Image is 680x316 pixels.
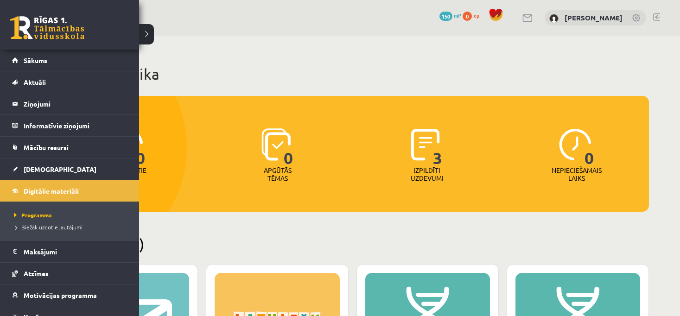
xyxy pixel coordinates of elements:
[24,93,127,114] legend: Ziņojumi
[12,211,52,219] span: Programma
[463,12,484,19] a: 0 xp
[12,241,127,262] a: Maksājumi
[585,128,594,166] span: 0
[12,223,130,231] a: Biežāk uzdotie jautājumi
[12,71,127,93] a: Aktuāli
[24,241,127,262] legend: Maksājumi
[24,115,127,136] legend: Informatīvie ziņojumi
[439,12,452,21] span: 150
[409,166,445,182] p: Izpildīti uzdevumi
[56,65,649,83] h1: Mana statistika
[136,128,146,166] span: 0
[549,14,559,23] img: Nika Karamiševa
[439,12,461,19] a: 150 mP
[24,187,79,195] span: Digitālie materiāli
[559,128,591,161] img: icon-clock-7be60019b62300814b6bd22b8e044499b485619524d84068768e800edab66f18.svg
[12,137,127,158] a: Mācību resursi
[12,211,130,219] a: Programma
[411,128,440,161] img: icon-completed-tasks-ad58ae20a441b2904462921112bc710f1caf180af7a3daa7317a5a94f2d26646.svg
[260,166,296,182] p: Apgūtās tēmas
[12,115,127,136] a: Informatīvie ziņojumi
[261,128,291,161] img: icon-learned-topics-4a711ccc23c960034f471b6e78daf4a3bad4a20eaf4de84257b87e66633f6470.svg
[463,12,472,21] span: 0
[12,180,127,202] a: Digitālie materiāli
[12,223,83,231] span: Biežāk uzdotie jautājumi
[24,56,47,64] span: Sākums
[284,128,293,166] span: 0
[12,93,127,114] a: Ziņojumi
[24,165,96,173] span: [DEMOGRAPHIC_DATA]
[24,78,46,86] span: Aktuāli
[10,16,84,39] a: Rīgas 1. Tālmācības vidusskola
[473,12,479,19] span: xp
[56,235,649,253] h2: Pieejamie (5)
[552,166,602,182] p: Nepieciešamais laiks
[12,263,127,284] a: Atzīmes
[12,158,127,180] a: [DEMOGRAPHIC_DATA]
[24,143,69,152] span: Mācību resursi
[454,12,461,19] span: mP
[12,284,127,306] a: Motivācijas programma
[433,128,443,166] span: 3
[565,13,623,22] a: [PERSON_NAME]
[24,269,49,278] span: Atzīmes
[12,50,127,71] a: Sākums
[24,291,97,299] span: Motivācijas programma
